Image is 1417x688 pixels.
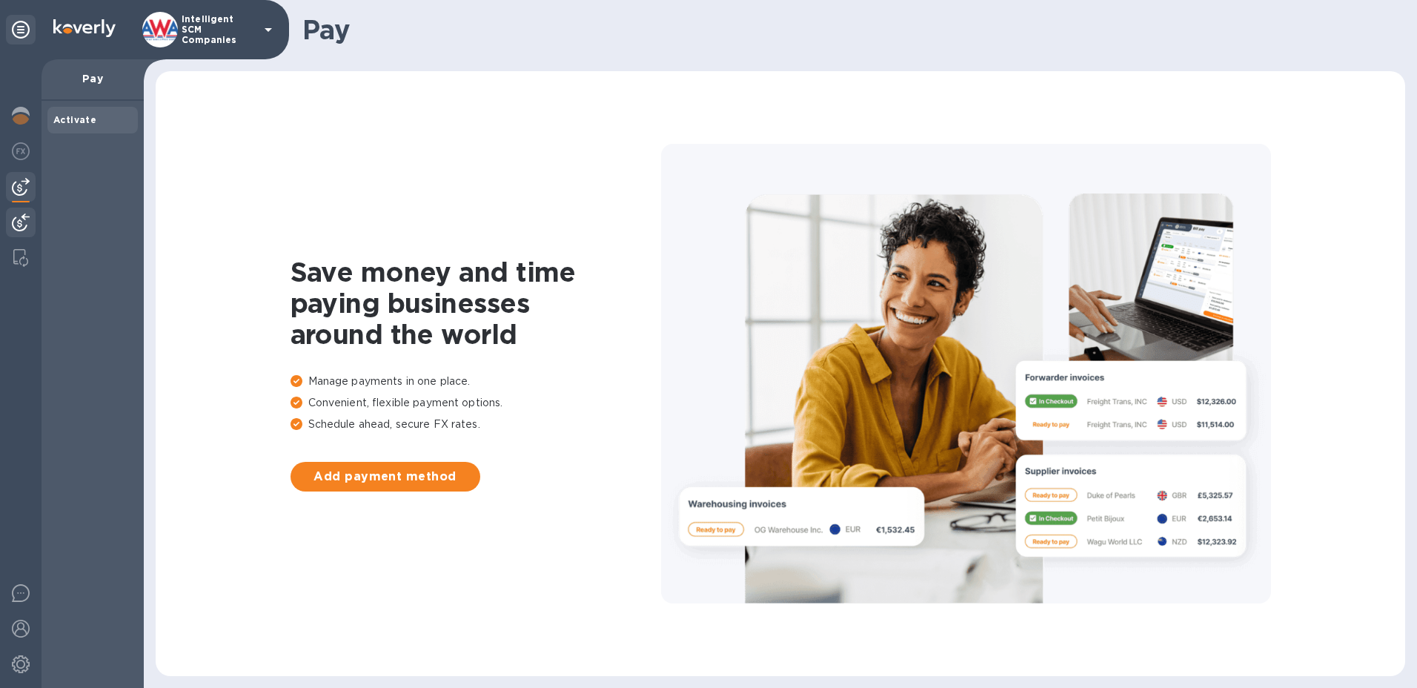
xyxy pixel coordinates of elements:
[291,395,661,411] p: Convenient, flexible payment options.
[291,462,480,492] button: Add payment method
[182,14,256,45] p: Intelligent SCM Companies
[291,257,661,350] h1: Save money and time paying businesses around the world
[291,417,661,432] p: Schedule ahead, secure FX rates.
[291,374,661,389] p: Manage payments in one place.
[6,15,36,44] div: Unpin categories
[302,468,468,486] span: Add payment method
[302,14,1393,45] h1: Pay
[53,114,96,125] b: Activate
[53,71,132,86] p: Pay
[53,19,116,37] img: Logo
[12,142,30,160] img: Foreign exchange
